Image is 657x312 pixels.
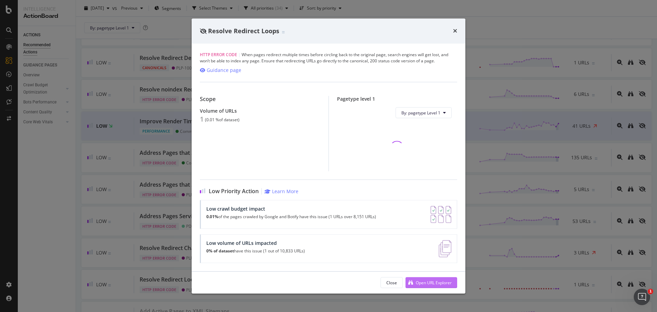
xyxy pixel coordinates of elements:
[208,27,279,35] span: Resolve Redirect Loops
[337,96,458,102] div: Pagetype level 1
[386,280,397,286] div: Close
[416,280,452,286] div: Open URL Explorer
[200,67,241,74] a: Guidance page
[206,249,305,253] p: have this issue (1 out of 10,833 URLs)
[200,96,320,102] div: Scope
[206,214,376,219] p: of the pages crawled by Google and Botify have this issue (1 URLs over 8,151 URLs)
[200,28,207,34] div: eye-slash
[200,52,237,58] span: HTTP Error Code
[206,214,218,220] strong: 0.01%
[200,52,457,64] div: When pages redirect multiple times before circling back to the original page, search engines will...
[396,107,452,118] button: By: pagetype Level 1
[401,110,440,116] span: By: pagetype Level 1
[439,240,451,257] img: e5DMFwAAAABJRU5ErkJggg==
[430,206,451,223] img: AY0oso9MOvYAAAAASUVORK5CYII=
[272,188,298,195] div: Learn More
[453,27,457,36] div: times
[200,115,204,123] div: 1
[206,206,376,212] div: Low crawl budget impact
[206,240,305,246] div: Low volume of URLs impacted
[205,117,240,122] div: ( 0.01 % of dataset )
[282,31,285,33] img: Equal
[207,67,241,74] div: Guidance page
[206,248,234,254] strong: 0% of dataset
[405,277,457,288] button: Open URL Explorer
[634,289,650,305] iframe: Intercom live chat
[209,188,259,195] span: Low Priority Action
[192,18,465,294] div: modal
[265,188,298,195] a: Learn More
[200,108,320,114] div: Volume of URLs
[238,52,241,58] span: |
[648,289,653,294] span: 1
[381,277,403,288] button: Close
